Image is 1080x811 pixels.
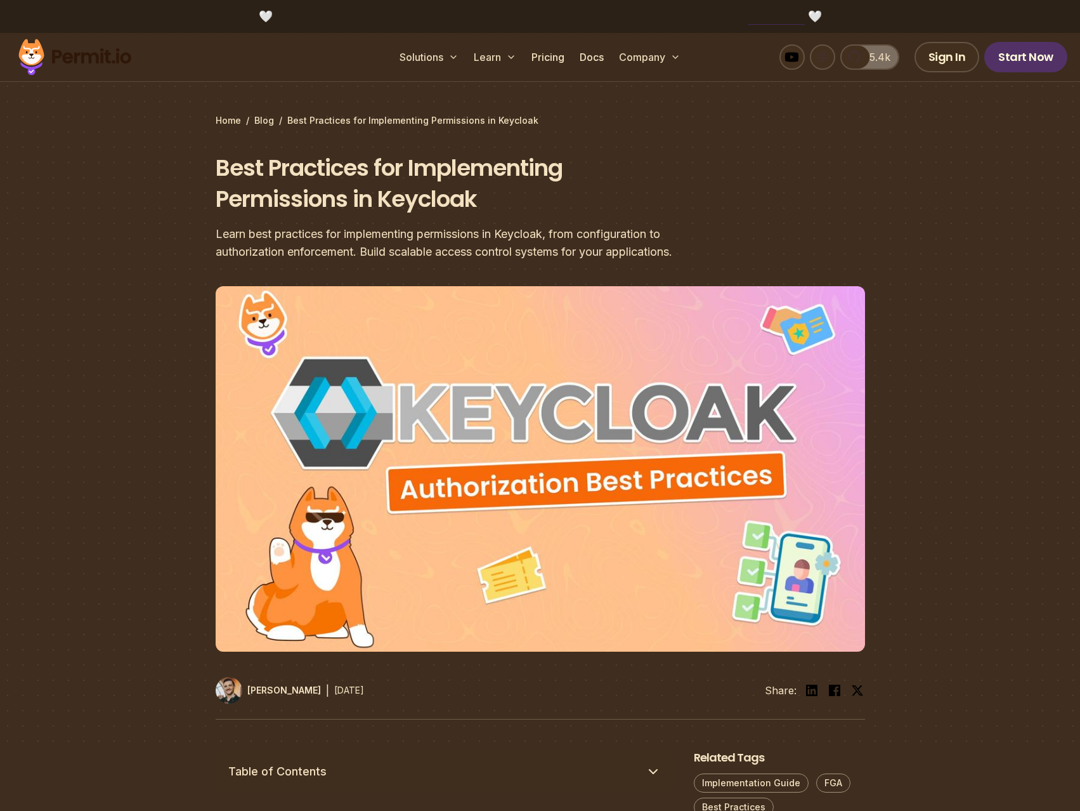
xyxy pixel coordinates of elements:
[984,42,1067,72] a: Start Now
[914,42,980,72] a: Sign In
[804,683,819,698] img: linkedin
[575,44,609,70] a: Docs
[276,8,805,25] span: [DOMAIN_NAME] - Permit's New Platform for Enterprise-Grade AI Agent Security |
[247,684,321,697] p: [PERSON_NAME]
[254,114,274,127] a: Blog
[216,677,242,704] img: Daniel Bass
[765,683,797,698] li: Share:
[694,750,865,766] h2: Related Tags
[614,44,686,70] button: Company
[326,683,329,698] div: |
[216,152,703,215] h1: Best Practices for Implementing Permissions in Keycloak
[469,44,521,70] button: Learn
[30,8,1050,25] div: 🤍 🤍
[216,750,673,793] button: Table of Contents
[216,114,241,127] a: Home
[216,114,865,127] div: / /
[216,286,865,652] img: Best Practices for Implementing Permissions in Keycloak
[840,44,899,70] a: 5.4k
[748,8,805,25] a: Try it here
[13,36,137,79] img: Permit logo
[216,225,703,261] div: Learn best practices for implementing permissions in Keycloak, from configuration to authorizatio...
[694,774,809,793] a: Implementation Guide
[526,44,569,70] a: Pricing
[816,774,850,793] a: FGA
[228,763,327,781] span: Table of Contents
[334,685,364,696] time: [DATE]
[394,44,464,70] button: Solutions
[862,49,890,65] span: 5.4k
[216,677,321,704] a: [PERSON_NAME]
[827,683,842,698] img: facebook
[851,684,864,697] img: twitter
